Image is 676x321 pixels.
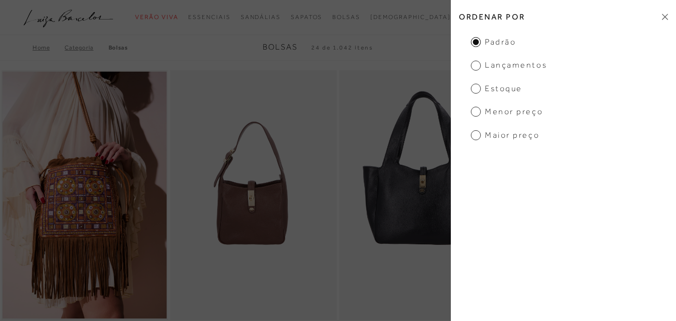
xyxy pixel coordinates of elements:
a: categoryNavScreenReaderText [241,8,281,27]
a: categoryNavScreenReaderText [332,8,360,27]
a: BOLSA PEQUENA EM CAMURÇA CARAMELO COM BORDADO E FRANJAS BOLSA PEQUENA EM CAMURÇA CARAMELO COM BOR... [3,72,167,318]
a: BOLSA PEQUENA EM COURO CAFÉ COM FECHO DOURADO E ALÇA REGULÁVEL BOLSA PEQUENA EM COURO CAFÉ COM FE... [171,72,336,318]
img: BOLSA PEQUENA EM CAMURÇA CARAMELO COM BORDADO E FRANJAS [3,72,167,318]
span: Verão Viva [135,14,178,21]
span: Lançamentos [471,60,547,71]
a: Home [33,44,65,51]
img: BOLSA MÉDIA EM COURO PRETO COM FECHO DOURADO [340,72,505,318]
span: Bolsas [263,43,298,52]
span: 24 de 1.042 itens [311,44,373,51]
a: Bolsas [109,44,128,51]
a: categoryNavScreenReaderText [291,8,322,27]
a: BOLSA MÉDIA EM COURO PRETO COM FECHO DOURADO BOLSA MÉDIA EM COURO PRETO COM FECHO DOURADO [340,72,505,318]
span: Sandálias [241,14,281,21]
span: Estoque [471,83,522,94]
span: Essenciais [188,14,230,21]
span: Sapatos [291,14,322,21]
a: noSubCategoriesText [370,8,451,27]
a: categoryNavScreenReaderText [135,8,178,27]
span: [DEMOGRAPHIC_DATA] [370,14,451,21]
span: Bolsas [332,14,360,21]
h2: Ordenar por [451,5,676,29]
a: categoryNavScreenReaderText [188,8,230,27]
span: Maior preço [471,130,539,141]
span: Menor preço [471,106,543,117]
a: Categoria [65,44,108,51]
img: BOLSA PEQUENA EM COURO CAFÉ COM FECHO DOURADO E ALÇA REGULÁVEL [171,72,336,318]
span: Padrão [471,37,516,48]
